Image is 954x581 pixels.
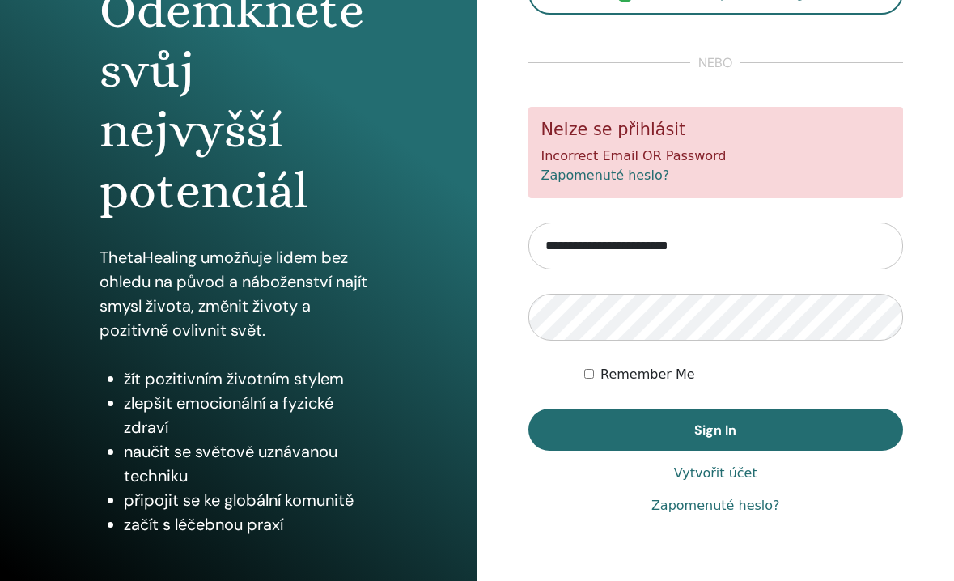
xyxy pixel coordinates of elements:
a: Zapomenuté heslo? [541,168,670,183]
button: Sign In [528,409,904,451]
p: ThetaHealing umožňuje lidem bez ohledu na původ a náboženství najít smysl života, změnit životy a... [100,245,377,342]
div: Keep me authenticated indefinitely or until I manually logout [584,365,903,384]
label: Remember Me [600,365,695,384]
li: naučit se světově uznávanou techniku [124,439,377,488]
li: začít s léčebnou praxí [124,512,377,536]
a: Zapomenuté heslo? [651,496,780,515]
li: připojit se ke globální komunitě [124,488,377,512]
li: žít pozitivním životním stylem [124,367,377,391]
span: Sign In [694,422,736,439]
span: nebo [690,53,740,73]
a: Vytvořit účet [674,464,757,483]
div: Incorrect Email OR Password [528,107,904,198]
h5: Nelze se přihlásit [541,120,891,140]
li: zlepšit emocionální a fyzické zdraví [124,391,377,439]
